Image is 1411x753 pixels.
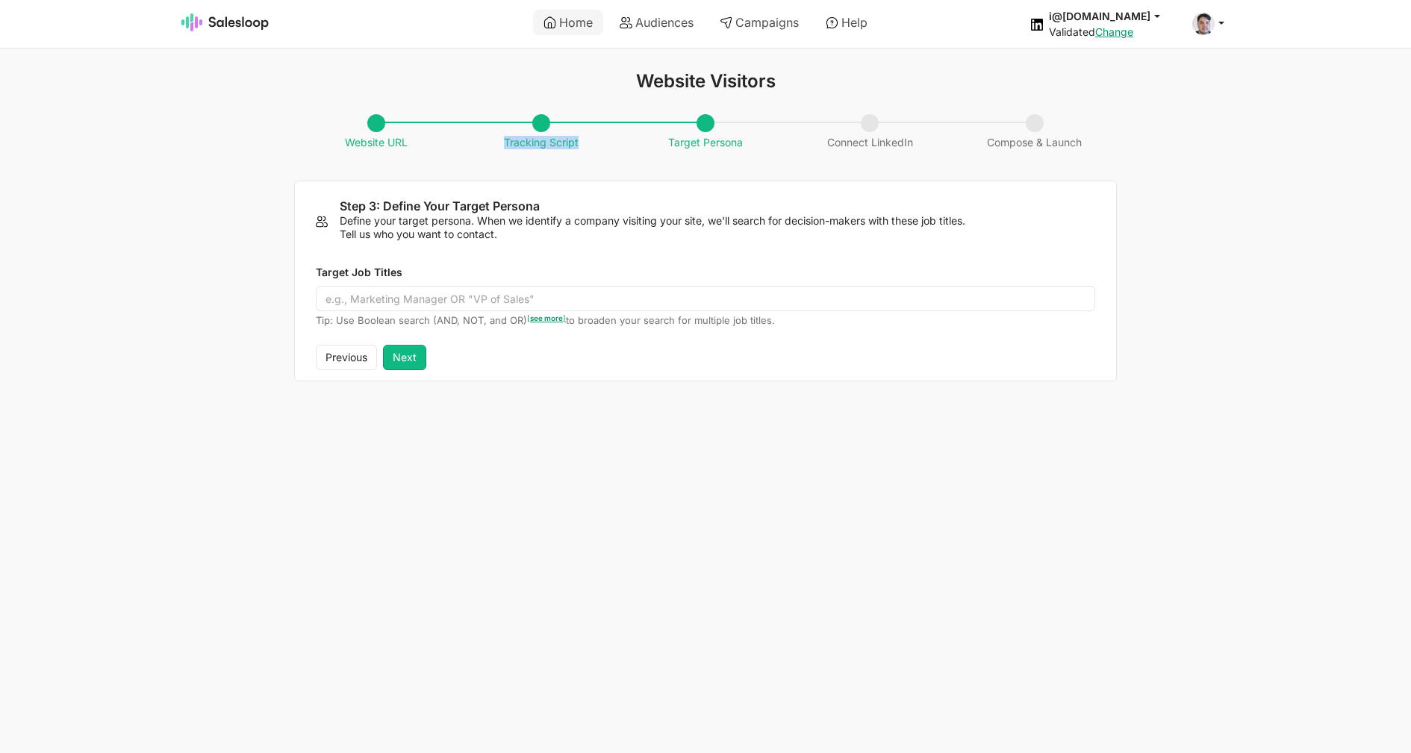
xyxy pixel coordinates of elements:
button: i@[DOMAIN_NAME] [1049,9,1174,23]
a: Campaigns [709,10,809,35]
span: Tracking Script [496,115,586,149]
h1: Website Visitors [294,71,1117,92]
strong: see more [530,314,563,322]
span: Target Persona [661,115,750,149]
a: [see more] [527,314,566,322]
span: Connect LinkedIn [820,115,921,149]
a: Home [533,10,603,35]
span: [ [527,314,530,322]
input: e.g., Marketing Manager OR "VP of Sales" [316,286,1095,311]
button: Previous [316,345,377,370]
button: Next [383,345,426,370]
h2: Step 3: Define Your Target Persona [340,199,1095,214]
span: Website URL [337,115,415,149]
div: Validated [1049,25,1174,39]
p: Tip: Use Boolean search (AND, NOT, and OR) to broaden your search for multiple job titles. [316,314,1095,327]
img: Salesloop [181,13,270,31]
a: Audiences [609,10,704,35]
span: Compose & Launch [979,115,1089,149]
a: Change [1095,25,1133,38]
p: Define your target persona. When we identify a company visiting your site, we'll search for decis... [340,214,1095,241]
span: ] [563,314,566,322]
a: Help [815,10,878,35]
strong: Target Job Titles [316,266,402,278]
